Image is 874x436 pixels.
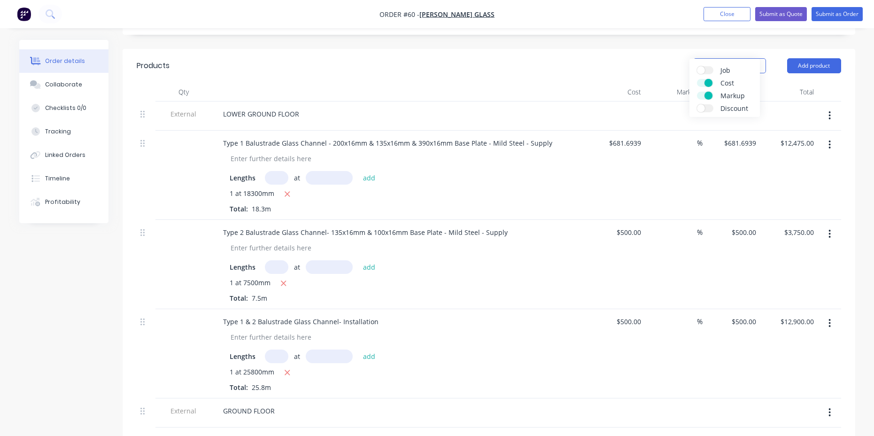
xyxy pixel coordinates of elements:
button: add [358,350,380,362]
span: Total: [230,294,248,303]
button: Show / Hide columns [693,58,766,73]
button: Tracking [19,120,108,143]
button: Linked Orders [19,143,108,167]
span: 1 at 25800mm [230,367,274,379]
span: External [159,406,208,416]
span: Total: [230,383,248,392]
span: at [294,262,300,272]
div: Markup [645,83,703,101]
div: Timeline [45,174,70,183]
span: 1 at 18300mm [230,188,274,200]
div: Type 1 Balustrade Glass Channel - 200x16mm & 135x16mm & 390x16mm Base Plate - Mild Steel - Supply [216,136,560,150]
button: Order details [19,49,108,73]
span: % [697,138,703,148]
button: Submit as Order [812,7,863,21]
button: add [358,260,380,273]
span: Lengths [230,173,255,183]
div: Profitability [45,198,80,206]
button: Profitability [19,190,108,214]
span: Cost [720,78,791,88]
span: Lengths [230,351,255,361]
button: Timeline [19,167,108,190]
button: Checklists 0/0 [19,96,108,120]
div: Products [137,60,170,71]
div: GROUND FLOOR [216,404,282,418]
button: Submit as Quote [755,7,807,21]
span: % [697,316,703,327]
span: Lengths [230,262,255,272]
span: at [294,351,300,361]
span: Order #60 - [379,10,419,19]
div: Type 2 Balustrade Glass Channel- 135x16mm & 100x16mm Base Plate - Mild Steel - Supply [216,226,515,239]
img: Factory [17,7,31,21]
span: External [159,109,208,119]
div: Qty [155,83,212,101]
button: Close [704,7,750,21]
span: 25.8m [248,383,275,392]
div: Order details [45,57,85,65]
span: Discount [720,103,791,113]
span: Job [720,65,791,75]
button: add [358,171,380,184]
span: at [294,173,300,183]
div: LOWER GROUND FLOOR [216,107,307,121]
div: Tracking [45,127,71,136]
div: Linked Orders [45,151,85,159]
button: Collaborate [19,73,108,96]
button: Add product [787,58,841,73]
span: % [697,227,703,238]
span: 7.5m [248,294,271,303]
a: [PERSON_NAME] Glass [419,10,495,19]
span: Markup [720,91,791,101]
div: Cost [588,83,645,101]
span: Total: [230,204,248,213]
div: Checklists 0/0 [45,104,86,112]
div: Collaborate [45,80,82,89]
div: Type 1 & 2 Balustrade Glass Channel- Installation [216,315,386,328]
span: 18.3m [248,204,275,213]
span: 1 at 7500mm [230,278,271,289]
